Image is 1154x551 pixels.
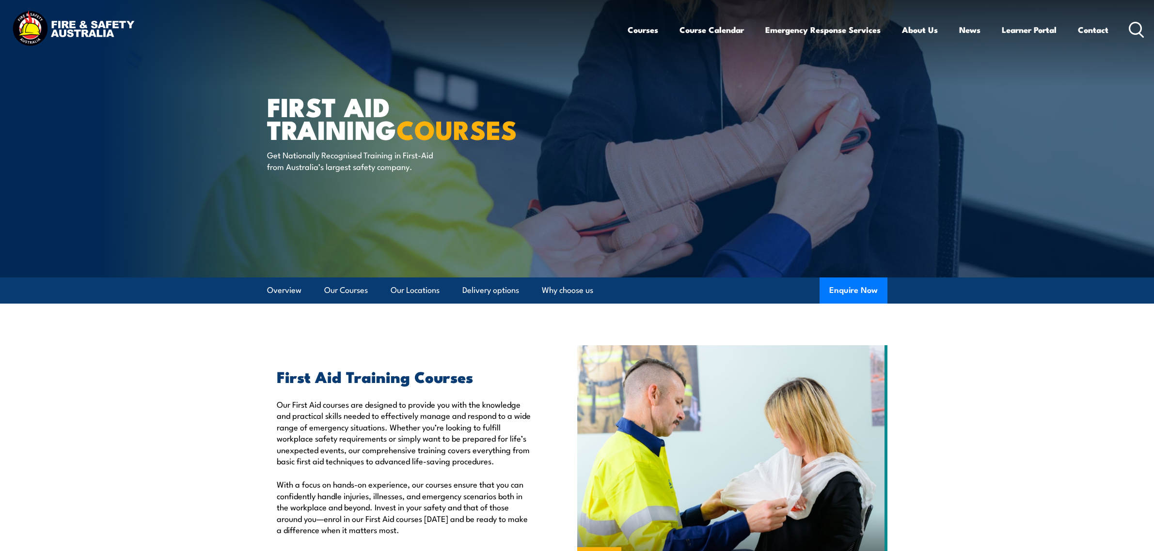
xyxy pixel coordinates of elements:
a: News [959,17,980,43]
a: Contact [1078,17,1108,43]
strong: COURSES [396,108,517,149]
p: Our First Aid courses are designed to provide you with the knowledge and practical skills needed ... [277,398,533,466]
h1: First Aid Training [267,95,506,140]
a: Our Locations [391,277,440,303]
a: Course Calendar [680,17,744,43]
p: Get Nationally Recognised Training in First-Aid from Australia’s largest safety company. [267,149,444,172]
a: Learner Portal [1002,17,1057,43]
button: Enquire Now [820,277,887,304]
a: Emergency Response Services [765,17,881,43]
h2: First Aid Training Courses [277,369,533,383]
a: Why choose us [542,277,593,303]
a: About Us [902,17,938,43]
a: Delivery options [462,277,519,303]
a: Our Courses [324,277,368,303]
a: Courses [628,17,658,43]
p: With a focus on hands-on experience, our courses ensure that you can confidently handle injuries,... [277,478,533,535]
a: Overview [267,277,301,303]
